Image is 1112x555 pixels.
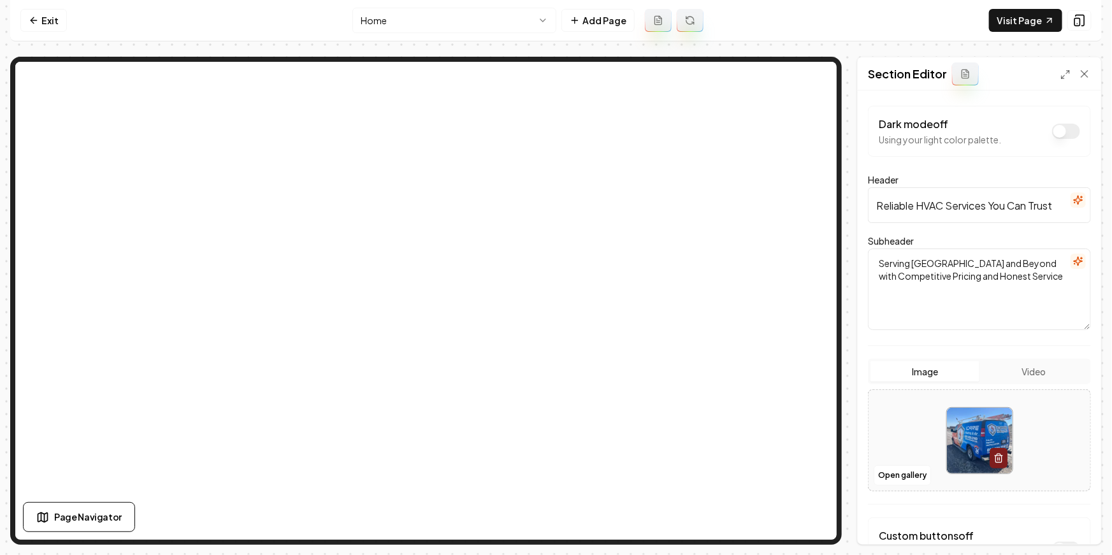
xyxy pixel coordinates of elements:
input: Header [868,187,1091,223]
button: Video [979,361,1088,382]
button: Page Navigator [23,502,135,532]
button: Add admin page prompt [645,9,672,32]
label: Subheader [868,235,914,247]
img: image [947,408,1013,473]
h2: Section Editor [868,65,947,83]
p: Using your light color palette. [879,133,1001,146]
button: Add admin section prompt [952,62,979,85]
label: Custom buttons off [879,529,974,542]
button: Add Page [561,9,635,32]
button: Open gallery [874,465,931,486]
button: Regenerate page [677,9,704,32]
label: Dark mode off [879,117,948,131]
span: Page Navigator [54,510,122,524]
a: Visit Page [989,9,1062,32]
label: Header [868,174,899,185]
a: Exit [20,9,67,32]
button: Image [870,361,979,382]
